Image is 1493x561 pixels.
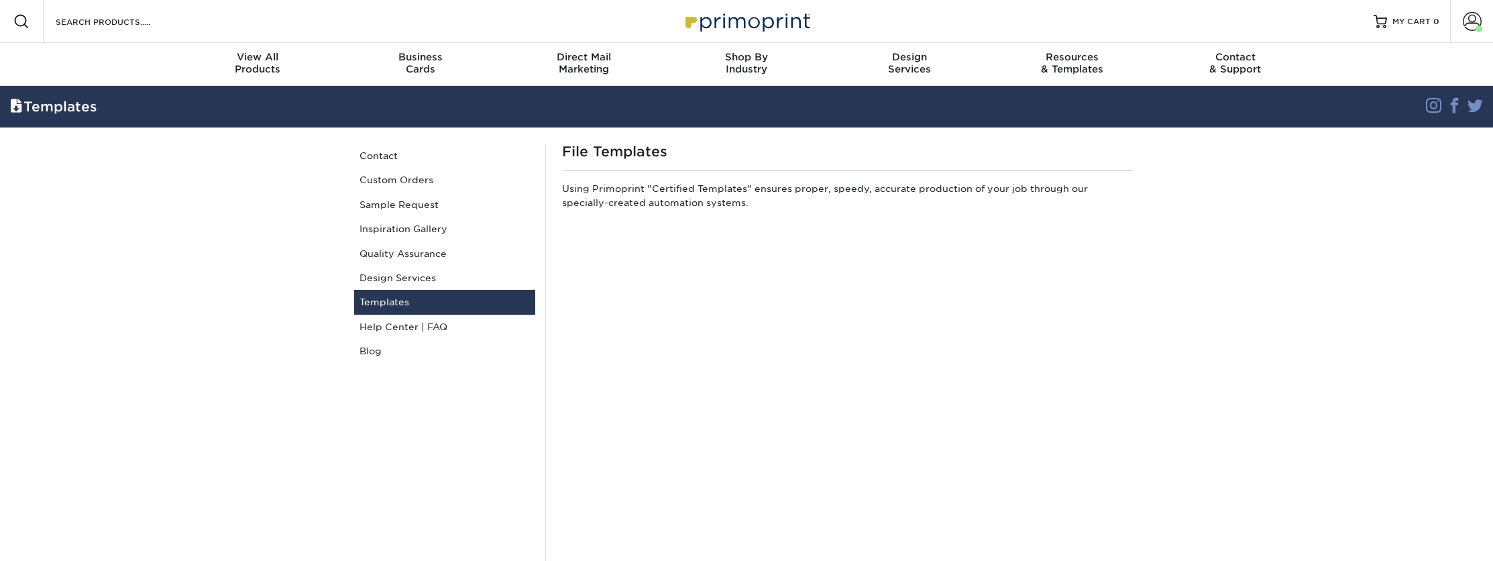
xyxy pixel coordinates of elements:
span: Contact [1154,51,1317,63]
a: Custom Orders [354,168,535,192]
a: Design Services [354,266,535,290]
span: 0 [1433,17,1439,26]
a: Help Center | FAQ [354,315,535,339]
div: Industry [665,51,828,75]
a: Direct MailMarketing [502,43,665,86]
a: Sample Request [354,193,535,217]
a: Blog [354,339,535,363]
div: & Support [1154,51,1317,75]
span: Design [828,51,991,63]
a: DesignServices [828,43,991,86]
a: Quality Assurance [354,242,535,266]
span: View All [176,51,339,63]
a: BusinessCards [339,43,502,86]
div: Marketing [502,51,665,75]
div: Cards [339,51,502,75]
input: SEARCH PRODUCTS..... [54,13,185,30]
a: View AllProducts [176,43,339,86]
a: Resources& Templates [991,43,1154,86]
div: & Templates [991,51,1154,75]
span: Resources [991,51,1154,63]
span: Shop By [665,51,828,63]
p: Using Primoprint "Certified Templates" ensures proper, speedy, accurate production of your job th... [562,182,1133,215]
a: Inspiration Gallery [354,217,535,241]
a: Contact [354,144,535,168]
a: Shop ByIndustry [665,43,828,86]
span: Business [339,51,502,63]
h1: File Templates [562,144,1133,160]
span: MY CART [1392,16,1431,28]
a: Contact& Support [1154,43,1317,86]
a: Templates [354,290,535,314]
div: Services [828,51,991,75]
div: Products [176,51,339,75]
span: Direct Mail [502,51,665,63]
img: Primoprint [679,7,814,36]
